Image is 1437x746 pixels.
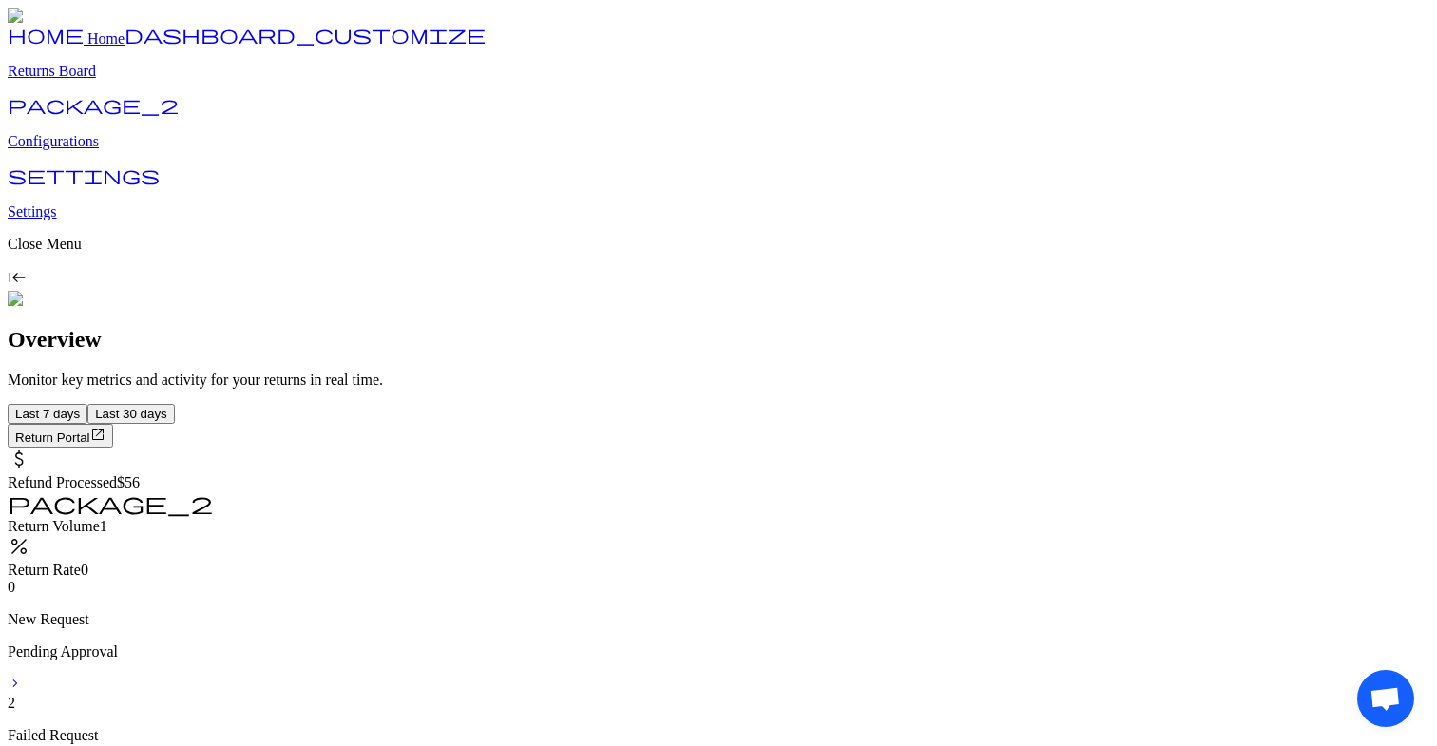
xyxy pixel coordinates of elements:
[95,407,167,421] span: Last 30 days
[8,611,1429,628] p: New Request
[8,474,117,490] span: Refund Processed
[8,643,1429,660] p: Pending Approval
[1357,670,1414,727] div: Open chat
[8,30,125,47] a: home Home
[117,474,140,490] span: $56
[8,101,1429,150] a: package_2 Configurations
[81,562,88,578] span: 0
[8,63,1429,80] p: Returns Board
[125,25,486,44] span: dashboard_customize
[90,427,105,442] span: open_in_new
[8,678,23,694] a: chevron_forward
[8,448,30,470] span: attach_money
[8,95,179,114] span: package_2
[8,268,27,287] span: keyboard_tab_rtl
[8,8,55,25] img: Logo
[8,165,160,184] span: settings
[8,518,100,534] span: Return Volume
[8,579,15,595] span: 0
[8,676,23,691] span: chevron_forward
[87,30,125,47] span: Home
[8,429,113,445] a: Return Portalopen_in_new
[8,171,1429,220] a: settings Settings
[8,562,81,578] span: Return Rate
[8,327,1429,353] h1: Overview
[8,727,1429,744] p: Failed Request
[8,291,131,308] img: commonGraphics
[8,372,1429,389] p: Monitor key metrics and activity for your returns in real time.
[8,491,213,514] span: package_2
[100,518,107,534] span: 1
[8,424,113,448] button: Return Portalopen_in_new
[8,203,1429,220] p: Settings
[87,404,175,424] button: Last 30 days
[8,535,30,558] span: percent
[8,236,1429,291] div: Close Menukeyboard_tab_rtl
[8,236,1429,253] p: Close Menu
[15,407,80,421] span: Last 7 days
[8,404,87,424] button: Last 7 days
[8,695,15,711] span: 2
[8,133,1429,150] p: Configurations
[8,25,84,44] span: home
